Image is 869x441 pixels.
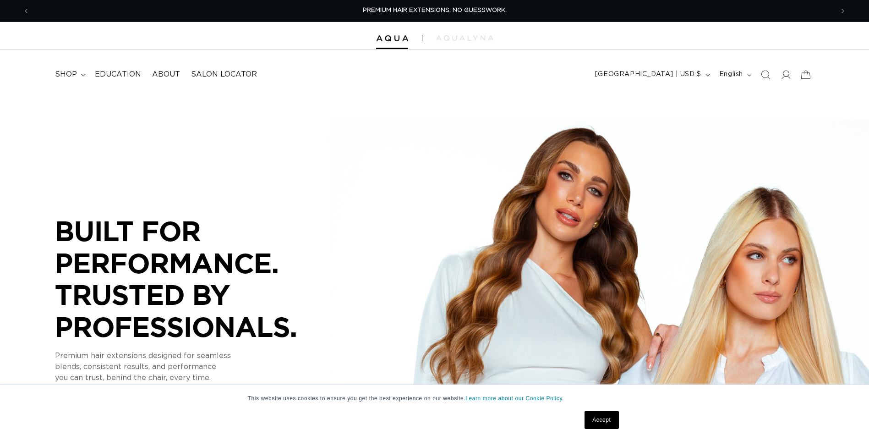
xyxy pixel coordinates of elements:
span: [GEOGRAPHIC_DATA] | USD $ [595,70,701,79]
summary: shop [49,64,89,85]
a: Learn more about our Cookie Policy. [465,395,564,402]
button: English [714,66,755,83]
p: BUILT FOR PERFORMANCE. TRUSTED BY PROFESSIONALS. [55,215,330,342]
a: Salon Locator [186,64,262,85]
span: PREMIUM HAIR EXTENSIONS. NO GUESSWORK. [363,7,507,13]
a: Accept [585,411,618,429]
span: English [719,70,743,79]
img: Aqua Hair Extensions [376,35,408,42]
p: Premium hair extensions designed for seamless blends, consistent results, and performance you can... [55,350,330,383]
img: aqualyna.com [436,35,493,41]
span: shop [55,70,77,79]
span: Education [95,70,141,79]
button: Previous announcement [16,2,36,20]
button: Next announcement [833,2,853,20]
a: About [147,64,186,85]
span: About [152,70,180,79]
button: [GEOGRAPHIC_DATA] | USD $ [590,66,714,83]
span: Salon Locator [191,70,257,79]
p: This website uses cookies to ensure you get the best experience on our website. [248,394,622,402]
a: Education [89,64,147,85]
summary: Search [755,65,776,85]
